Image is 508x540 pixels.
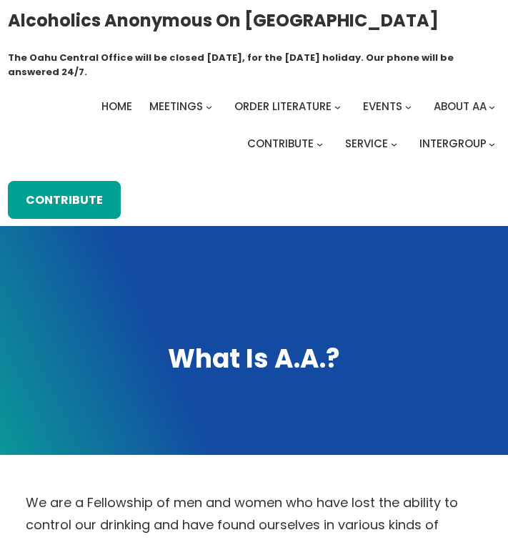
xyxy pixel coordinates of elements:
[391,141,397,147] button: Service submenu
[101,97,132,117] a: Home
[363,99,402,114] span: Events
[345,134,388,154] a: Service
[234,99,332,114] span: Order Literature
[149,97,203,117] a: Meetings
[206,104,212,110] button: Meetings submenu
[101,99,132,114] span: Home
[317,141,323,147] button: Contribute submenu
[419,134,487,154] a: Intergroup
[489,141,495,147] button: Intergroup submenu
[419,136,487,151] span: Intergroup
[434,97,487,117] a: About AA
[8,51,501,80] h1: The Oahu Central Office will be closed [DATE], for the [DATE] holiday. Our phone will be answered...
[363,97,402,117] a: Events
[149,99,203,114] span: Meetings
[334,104,341,110] button: Order Literature submenu
[247,136,314,151] span: Contribute
[8,5,439,36] a: Alcoholics Anonymous on [GEOGRAPHIC_DATA]
[434,99,487,114] span: About AA
[247,134,314,154] a: Contribute
[345,136,388,151] span: Service
[8,97,501,154] nav: Intergroup
[489,104,495,110] button: About AA submenu
[8,181,121,218] a: Contribute
[13,342,495,377] h1: What Is A.A.?
[405,104,412,110] button: Events submenu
